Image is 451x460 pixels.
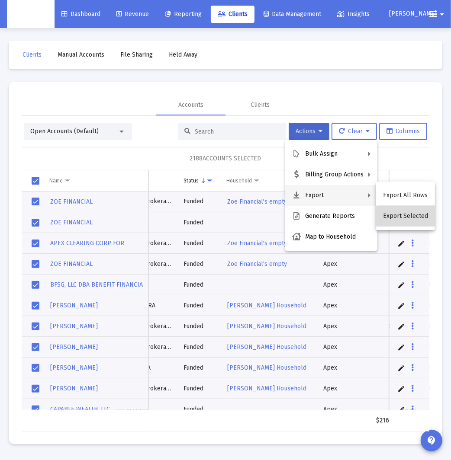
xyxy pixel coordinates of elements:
[376,206,435,227] button: Export Selected
[285,206,377,227] button: Generate Reports
[285,164,377,185] button: Billing Group Actions
[285,185,377,206] button: Export
[285,227,377,247] button: Map to Household
[285,144,377,164] button: Bulk Assign
[376,185,435,206] button: Export All Rows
